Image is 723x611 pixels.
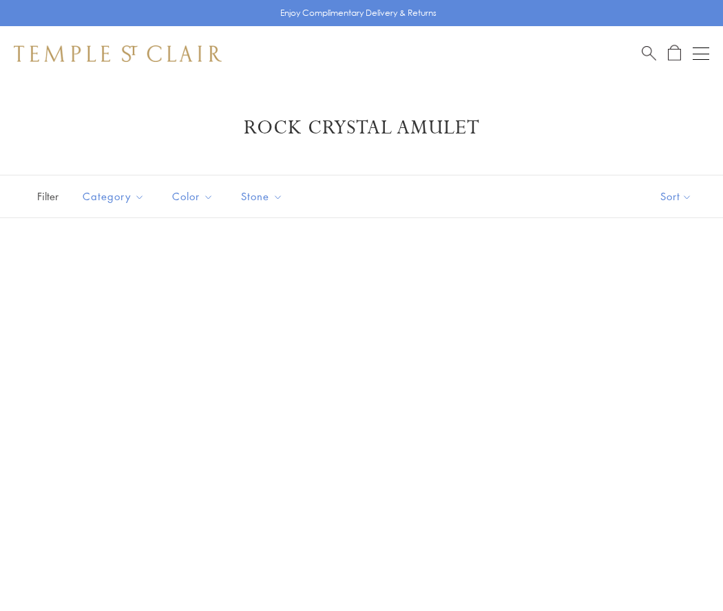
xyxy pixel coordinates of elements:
[668,45,681,62] a: Open Shopping Bag
[34,116,689,140] h1: Rock Crystal Amulet
[162,181,224,212] button: Color
[642,45,656,62] a: Search
[165,188,224,205] span: Color
[76,188,155,205] span: Category
[234,188,293,205] span: Stone
[693,45,709,62] button: Open navigation
[629,175,723,217] button: Show sort by
[231,181,293,212] button: Stone
[72,181,155,212] button: Category
[280,6,437,20] p: Enjoy Complimentary Delivery & Returns
[14,45,222,62] img: Temple St. Clair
